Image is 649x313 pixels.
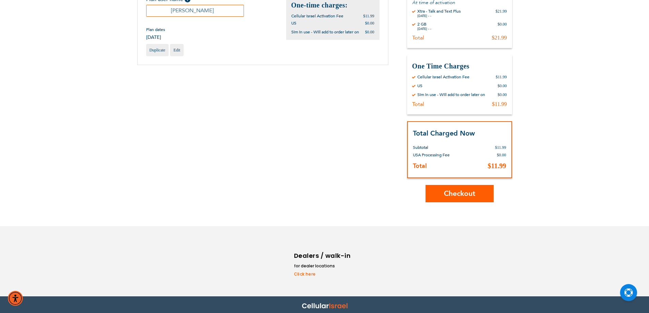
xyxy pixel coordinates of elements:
[426,185,494,202] button: Checkout
[497,153,506,157] span: $0.00
[173,48,180,52] span: Edit
[291,29,359,35] span: Sim in use - Will add to order later on
[413,152,450,158] span: USA Processing Fee
[417,9,461,14] div: Xtra - Talk and Text Plus
[413,129,475,138] strong: Total Charged Now
[294,263,352,269] li: for dealer locations
[291,13,343,19] span: Cellular Israel Activation Fee
[492,34,507,41] div: $21.99
[365,21,374,26] span: $0.00
[146,34,165,41] span: [DATE]
[150,48,166,52] span: Duplicate
[417,74,469,80] div: Cellular Israel Activation Fee
[412,101,424,108] div: Total
[8,291,23,306] div: Accessibility Menu
[146,44,169,56] a: Duplicate
[496,9,507,18] div: $21.99
[417,83,422,89] div: US
[488,162,506,170] span: $11.99
[498,92,507,97] div: $0.00
[417,92,485,97] div: Sim in use - Will add to order later on
[294,271,352,277] a: Click here
[496,74,507,80] div: $11.99
[146,27,165,32] span: Plan dates
[365,30,374,34] span: $0.00
[498,21,507,31] div: $0.00
[417,27,431,31] div: [DATE] - -
[498,83,507,89] div: $0.00
[413,139,475,151] th: Subtotal
[294,251,352,261] h6: Dealers / walk-in
[170,44,184,56] a: Edit
[412,34,424,41] div: Total
[492,101,507,108] div: $11.99
[413,162,427,170] strong: Total
[291,20,296,26] span: US
[291,1,374,10] h2: One-time charges:
[417,21,431,27] div: 2 GB
[417,14,461,18] div: [DATE] - -
[444,189,475,199] span: Checkout
[363,14,374,18] span: $11.99
[412,62,507,71] h3: One Time Charges
[495,145,506,150] span: $11.99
